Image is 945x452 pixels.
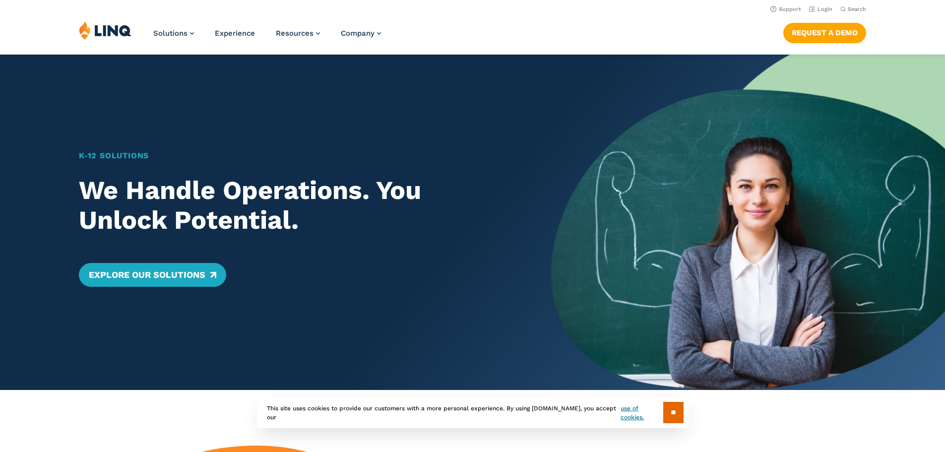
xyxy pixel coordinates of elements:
[276,29,320,38] a: Resources
[215,29,255,38] a: Experience
[79,263,226,287] a: Explore Our Solutions
[809,6,832,12] a: Login
[551,55,945,390] img: Home Banner
[257,397,689,428] div: This site uses cookies to provide our customers with a more personal experience. By using [DOMAIN...
[783,23,866,43] a: Request a Demo
[341,29,375,38] span: Company
[79,150,513,162] h1: K‑12 Solutions
[848,6,866,12] span: Search
[621,404,663,422] a: use of cookies.
[341,29,381,38] a: Company
[840,5,866,13] button: Open Search Bar
[276,29,314,38] span: Resources
[153,29,188,38] span: Solutions
[783,21,866,43] nav: Button Navigation
[770,6,801,12] a: Support
[79,176,513,235] h2: We Handle Operations. You Unlock Potential.
[153,21,381,54] nav: Primary Navigation
[79,21,131,40] img: LINQ | K‑12 Software
[153,29,194,38] a: Solutions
